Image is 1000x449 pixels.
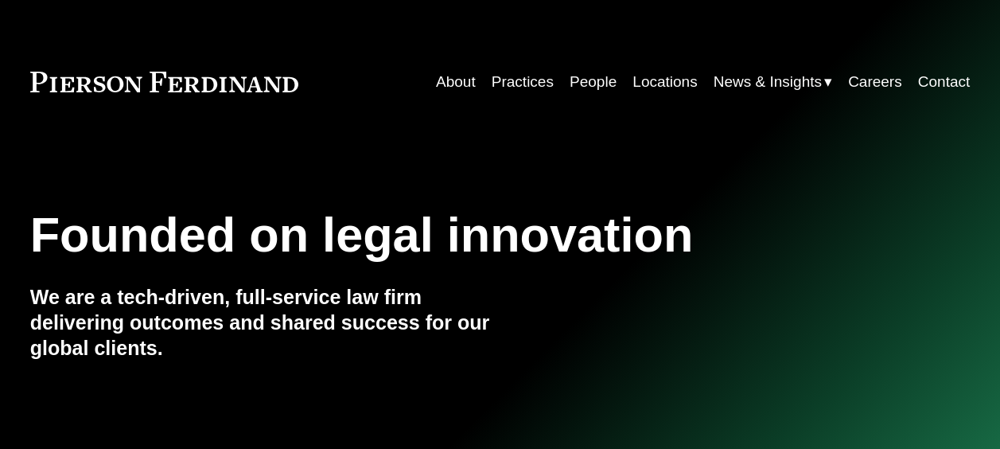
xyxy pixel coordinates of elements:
span: News & Insights [714,68,822,96]
h4: We are a tech-driven, full-service law firm delivering outcomes and shared success for our global... [30,285,500,361]
a: Careers [848,67,902,97]
a: folder dropdown [714,67,832,97]
h1: Founded on legal innovation [30,207,814,263]
a: People [570,67,617,97]
a: About [436,67,476,97]
a: Locations [632,67,697,97]
a: Contact [918,67,970,97]
a: Practices [492,67,554,97]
